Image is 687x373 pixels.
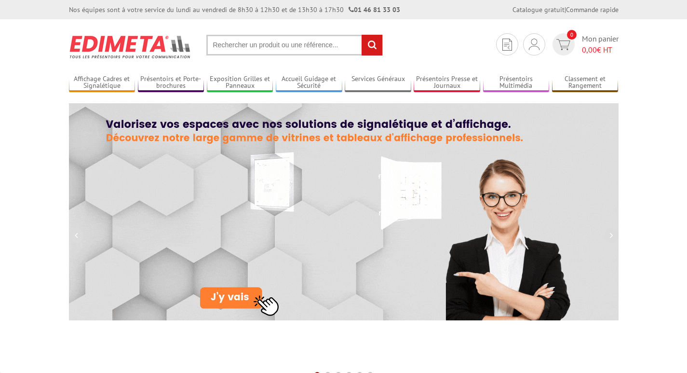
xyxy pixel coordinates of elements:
[582,33,619,55] span: Mon panier
[552,75,619,91] a: Classement et Rangement
[550,33,619,55] a: devis rapide 0 Mon panier 0,00€ HT
[69,5,400,14] div: Nos équipes sont à votre service du lundi au vendredi de 8h30 à 12h30 et de 13h30 à 17h30
[138,75,204,91] a: Présentoirs et Porte-brochures
[414,75,480,91] a: Présentoirs Presse et Journaux
[349,5,400,14] strong: 01 46 81 33 03
[207,75,273,91] a: Exposition Grilles et Panneaux
[345,75,411,91] a: Services Généraux
[512,5,565,14] a: Catalogue gratuit
[512,5,619,14] div: |
[69,75,135,91] a: Affichage Cadres et Signalétique
[582,44,619,55] span: € HT
[529,39,539,50] img: devis rapide
[556,39,570,50] img: devis rapide
[69,29,192,65] img: Présentoir, panneau, stand - Edimeta - PLV, affichage, mobilier bureau, entreprise
[502,39,512,51] img: devis rapide
[206,35,383,55] input: Rechercher un produit ou une référence...
[567,30,577,40] span: 0
[483,75,550,91] a: Présentoirs Multimédia
[276,75,342,91] a: Accueil Guidage et Sécurité
[582,45,597,55] span: 0,00
[362,35,382,55] input: rechercher
[566,5,619,14] a: Commande rapide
